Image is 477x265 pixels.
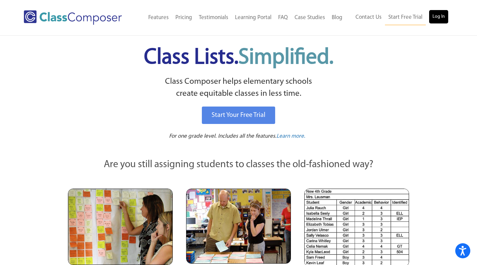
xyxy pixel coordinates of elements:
img: Class Composer [24,10,122,25]
a: Blog [328,10,346,25]
a: Start Free Trial [385,10,426,25]
nav: Header Menu [346,10,448,25]
a: Start Your Free Trial [202,107,275,124]
a: Learning Portal [232,10,275,25]
img: Teachers Looking at Sticky Notes [68,189,173,265]
a: Log In [429,10,448,23]
img: Blue and Pink Paper Cards [186,189,291,263]
p: Class Composer helps elementary schools create equitable classes in less time. [67,76,410,100]
a: Contact Us [352,10,385,25]
p: Are you still assigning students to classes the old-fashioned way? [68,157,409,172]
span: Class Lists. [144,47,333,69]
span: Simplified. [238,47,333,69]
a: Testimonials [195,10,232,25]
span: For one grade level. Includes all the features. [169,133,276,139]
a: Case Studies [291,10,328,25]
span: Start Your Free Trial [212,112,265,119]
a: Learn more. [276,132,305,141]
nav: Header Menu [136,10,346,25]
a: Pricing [172,10,195,25]
a: FAQ [275,10,291,25]
span: Learn more. [276,133,305,139]
a: Features [145,10,172,25]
